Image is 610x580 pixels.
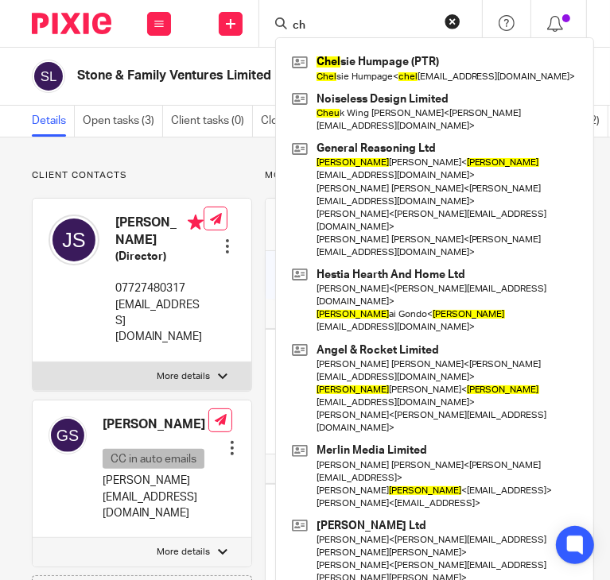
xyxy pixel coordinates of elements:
p: More details [265,169,578,182]
h4: [PERSON_NAME] [103,416,208,433]
p: [PERSON_NAME][EMAIL_ADDRESS][DOMAIN_NAME] [103,473,208,521]
p: More details [157,546,210,559]
h4: [PERSON_NAME] [115,215,204,249]
a: Client tasks (0) [171,106,253,137]
a: Closed tasks (6) [261,106,348,137]
p: 07727480317 [115,280,204,296]
p: CC in auto emails [103,449,204,469]
img: svg%3E [49,215,99,265]
button: Clear [445,14,460,29]
h2: Stone & Family Ventures Limited [77,68,305,84]
a: Open tasks (3) [83,106,163,137]
h5: (Director) [115,249,204,265]
p: Client contacts [32,169,252,182]
p: More details [157,370,210,383]
img: svg%3E [32,60,65,93]
input: Search [291,19,434,33]
p: [EMAIL_ADDRESS][DOMAIN_NAME] [115,297,204,346]
img: Pixie [32,13,111,34]
a: Details [32,106,75,137]
img: svg%3E [49,416,87,454]
i: Primary [188,215,204,230]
